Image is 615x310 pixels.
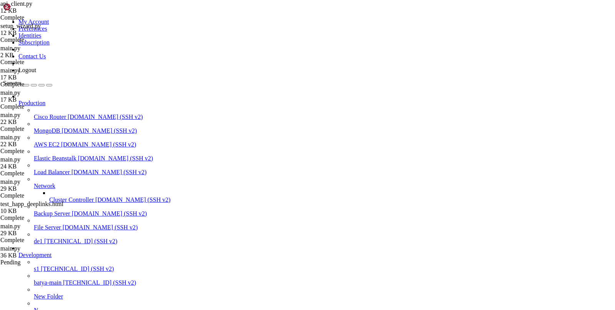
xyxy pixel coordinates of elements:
[0,245,20,252] span: main.py
[3,48,515,54] x-row: Usage of /: 0.7% of 944.84GB Users logged in: 0
[0,89,20,96] span: main.py
[0,170,77,177] div: Complete
[6,214,9,220] span: ✔
[0,74,77,81] div: 17 KB
[3,73,515,80] x-row: * Strictly confined Kubernetes makes edge and IoT secure. Learn how MicroK8s
[6,239,9,245] span: ✔
[0,103,77,110] div: Complete
[0,192,77,199] div: Complete
[0,67,20,74] span: main.py
[0,89,77,103] span: main.py
[3,3,515,10] x-row: * Documentation: [URL][DOMAIN_NAME]
[0,112,20,118] span: main.py
[0,178,77,192] span: main.py
[0,185,77,192] div: 29 KB
[0,134,20,140] span: main.py
[0,0,77,14] span: api_client.py
[3,188,515,195] x-row: [0000] /var/service/oko-vpn-core/docker-compose.yml: the attribute `version` is obsolete, it will...
[0,223,77,237] span: main.py
[6,207,9,213] span: ✔
[3,220,515,226] x-row: Container oko-celery-worker
[92,220,114,226] span: Started
[0,23,41,29] span: setup_wizard.py
[449,233,461,239] span: 0.5s
[0,245,77,259] span: main.py
[86,246,108,252] span: Started
[0,134,77,148] span: main.py
[3,118,515,124] x-row: 14 updates can be applied immediately.
[0,45,77,59] span: main.py
[0,163,77,170] div: 24 KB
[3,239,515,246] x-row: Container oko-flower
[6,226,9,232] span: ✔
[3,233,515,239] x-row: Container oko-postgres
[3,61,515,67] x-row: Swap usage: 0% IPv6 address for ens3: [TECHNICAL_ID]
[3,252,515,258] x-row: root@186436:/var/service/oko-vpn-core#
[0,14,77,21] div: Complete
[71,239,92,245] span: Started
[443,239,455,245] span: 0.5s
[3,182,515,188] x-row: root@186436:/var/service/oko-vpn-core# docker compose restart
[3,163,515,169] x-row: *** System restart required ***
[0,7,77,14] div: 12 KB
[464,220,477,226] span: 2.1s
[3,207,515,214] x-row: Container oko-app
[0,141,77,148] div: 22 KB
[0,178,20,185] span: main.py
[0,223,20,229] span: main.py
[3,143,515,150] x-row: See [URL][DOMAIN_NAME] or run: sudo pro status
[0,45,20,51] span: main.py
[6,246,9,252] span: ✔
[3,226,515,233] x-row: Container oko-redis
[3,124,515,131] x-row: To see these additional updates run: apt list --upgradable
[0,208,77,214] div: 10 KB
[3,41,515,48] x-row: System load: 0.01 Processes: 486
[434,207,446,213] span: 0.6s
[0,30,77,36] div: 12 KB
[3,175,515,182] x-row: root@186436:~# cd /var/service/oko-vpn-core
[0,214,77,221] div: Complete
[0,201,63,207] span: test_happ_deeplinks.html
[3,195,515,201] x-row: n
[0,67,77,81] span: main.py
[452,214,464,220] span: 1.0s
[0,36,77,43] div: Complete
[0,0,32,7] span: api_client.py
[3,29,515,35] x-row: System information as of [DATE]
[80,214,101,220] span: Started
[0,252,77,259] div: 36 KB
[0,148,77,155] div: Complete
[0,52,77,59] div: 2 KB
[3,10,515,16] x-row: * Management: [URL][DOMAIN_NAME]
[440,226,452,232] span: 0.5s
[0,156,20,163] span: main.py
[0,23,77,36] span: setup_wizard.py
[0,59,77,66] div: Complete
[3,105,515,112] x-row: Expanded Security Maintenance for Applications is not enabled.
[6,220,9,226] span: ✔
[130,252,133,259] div: (39, 39)
[3,16,515,22] x-row: * Support: [URL][DOMAIN_NAME]
[0,237,77,244] div: Complete
[3,169,515,175] x-row: Last login: [DATE] from [TECHNICAL_ID]
[6,233,9,239] span: ✔
[0,230,77,237] div: 29 KB
[0,156,77,170] span: main.py
[61,207,83,213] span: Started
[3,246,515,252] x-row: Container oko-celery-beat
[0,112,77,125] span: main.py
[0,125,77,132] div: Complete
[3,80,515,86] x-row: just raised the bar for easy, resilient and secure K8s cluster deployment.
[3,54,515,61] x-row: Memory usage: 5% IPv4 address for ens3: [TECHNICAL_ID]
[0,259,77,266] div: Pending
[0,119,77,125] div: 22 KB
[3,201,58,207] span: [+] Restarting 7/7
[0,201,77,214] span: test_happ_deeplinks.html
[77,233,98,239] span: Started
[458,246,470,252] span: 0.6s
[3,188,15,194] span: WARN
[0,96,77,103] div: 17 KB
[3,137,515,143] x-row: Enable ESM Apps to receive additional future security updates.
[3,214,515,220] x-row: Container [PERSON_NAME]
[0,81,77,88] div: Complete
